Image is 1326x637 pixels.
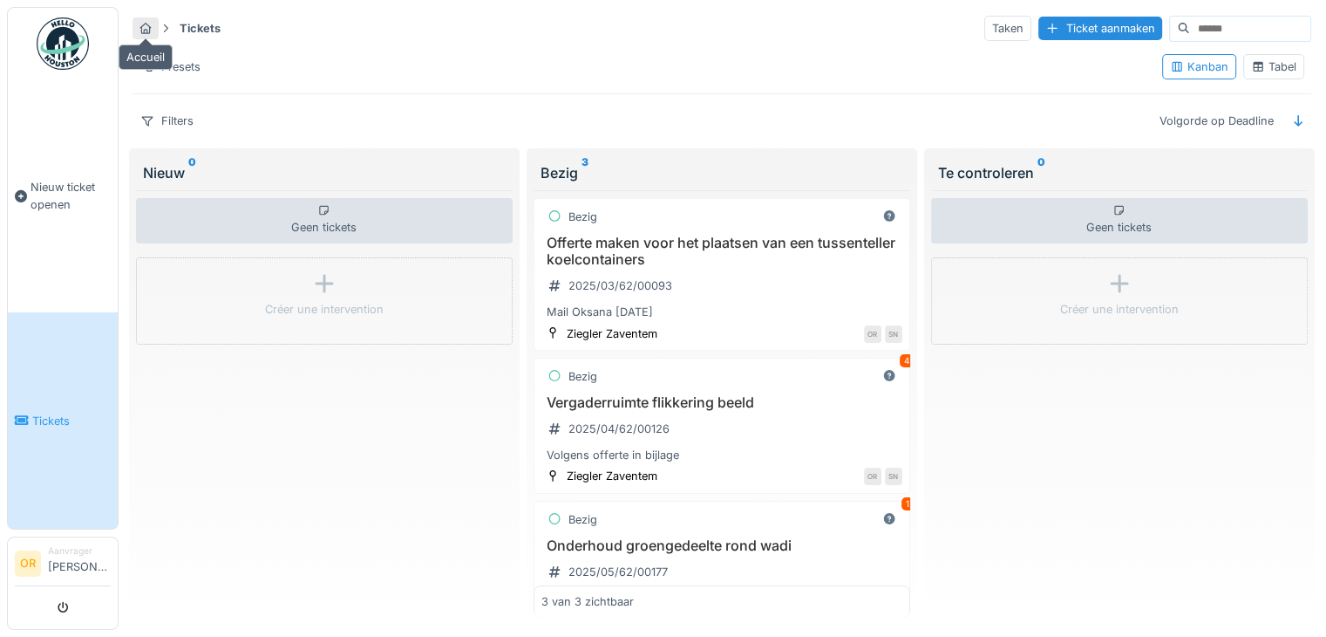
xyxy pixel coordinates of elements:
[265,301,384,318] div: Créer une intervention
[984,16,1031,41] div: Taken
[1038,17,1162,40] div: Ticket aanmaken
[541,538,902,554] h3: Onderhoud groengedeelte rond wadi
[541,394,902,411] h3: Vergaderruimte flikkering beeld
[568,564,668,580] div: 2025/05/62/00177
[541,447,902,463] div: Volgens offerte in bijlage
[541,235,902,268] h3: Offerte maken voor het plaatsen van een tussenteller koelcontainers
[568,511,597,528] div: Bezig
[37,17,89,70] img: Badge_color-CXgf-gQk.svg
[31,179,111,212] span: Nieuw ticket openen
[864,325,881,343] div: OR
[885,468,902,485] div: SN
[133,108,201,134] div: Filters
[1060,301,1179,318] div: Créer une intervention
[541,162,903,183] div: Bezig
[885,325,902,343] div: SN
[567,468,657,484] div: Ziegler Zaventem
[568,277,672,294] div: 2025/03/62/00093
[568,368,597,385] div: Bezig
[143,162,506,183] div: Nieuw
[1170,58,1228,75] div: Kanban
[931,198,1308,243] div: Geen tickets
[1037,162,1045,183] sup: 0
[15,551,41,577] li: OR
[864,468,881,485] div: OR
[541,304,902,320] div: Mail Oksana [DATE]
[8,79,118,312] a: Nieuw ticket openen
[119,45,173,70] div: Accueil
[173,20,228,37] strong: Tickets
[541,592,634,609] div: 3 van 3 zichtbaar
[48,545,111,582] li: [PERSON_NAME]
[1251,58,1296,75] div: Tabel
[568,421,670,437] div: 2025/04/62/00126
[900,354,914,367] div: 4
[567,325,657,342] div: Ziegler Zaventem
[8,312,118,529] a: Tickets
[15,545,111,586] a: OR Aanvrager[PERSON_NAME]
[568,209,597,225] div: Bezig
[136,198,513,243] div: Geen tickets
[581,162,588,183] sup: 3
[938,162,1301,183] div: Te controleren
[32,413,111,429] span: Tickets
[1152,108,1282,134] div: Volgorde op Deadline
[188,162,196,183] sup: 0
[901,497,914,510] div: 1
[48,545,111,558] div: Aanvrager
